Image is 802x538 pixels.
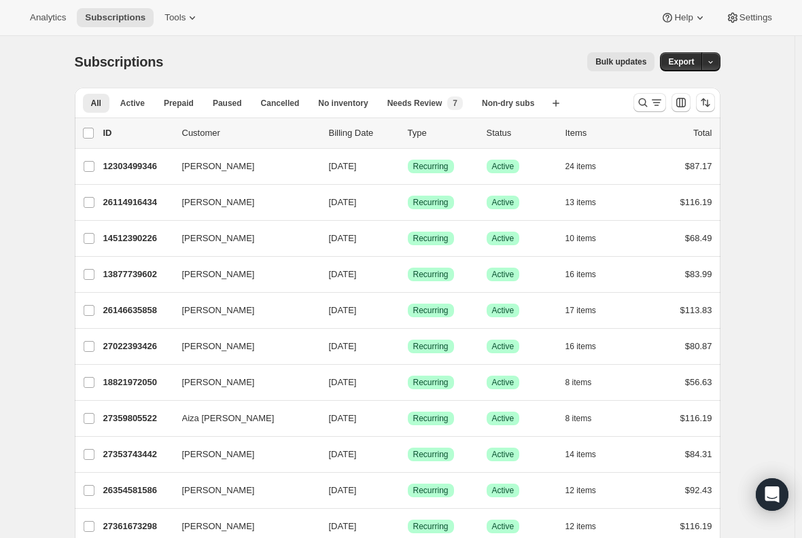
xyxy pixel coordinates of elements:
span: $68.49 [685,233,712,243]
span: Recurring [413,413,449,424]
span: 8 items [565,377,592,388]
button: 17 items [565,301,611,320]
button: Analytics [22,8,74,27]
span: 16 items [565,341,596,352]
span: [DATE] [329,485,357,495]
button: Export [660,52,702,71]
span: Prepaid [164,98,194,109]
span: [DATE] [329,269,357,279]
div: 18821972050[PERSON_NAME][DATE]SuccessRecurringSuccessActive8 items$56.63 [103,373,712,392]
button: [PERSON_NAME] [174,156,310,177]
span: 12 items [565,521,596,532]
span: $113.83 [680,305,712,315]
span: $56.63 [685,377,712,387]
span: $80.87 [685,341,712,351]
span: [DATE] [329,197,357,207]
span: [PERSON_NAME] [182,376,255,389]
span: [PERSON_NAME] [182,160,255,173]
span: Active [492,197,515,208]
span: [DATE] [329,449,357,459]
span: Export [668,56,694,67]
button: Settings [718,8,780,27]
button: 13 items [565,193,611,212]
p: 26354581586 [103,484,171,497]
span: [PERSON_NAME] [182,484,255,497]
span: [PERSON_NAME] [182,340,255,353]
span: Active [492,161,515,172]
span: 16 items [565,269,596,280]
div: 27353743442[PERSON_NAME][DATE]SuccessRecurringSuccessActive14 items$84.31 [103,445,712,464]
button: 24 items [565,157,611,176]
button: 12 items [565,517,611,536]
div: 12303499346[PERSON_NAME][DATE]SuccessRecurringSuccessActive24 items$87.17 [103,157,712,176]
span: [DATE] [329,233,357,243]
p: 27022393426 [103,340,171,353]
span: [DATE] [329,161,357,171]
button: [PERSON_NAME] [174,300,310,321]
span: Paused [213,98,242,109]
span: Recurring [413,449,449,460]
span: 24 items [565,161,596,172]
span: Recurring [413,377,449,388]
div: 27361673298[PERSON_NAME][DATE]SuccessRecurringSuccessActive12 items$116.19 [103,517,712,536]
span: [DATE] [329,305,357,315]
span: $92.43 [685,485,712,495]
p: Billing Date [329,126,397,140]
span: Aiza [PERSON_NAME] [182,412,275,425]
span: 13 items [565,197,596,208]
div: 13877739602[PERSON_NAME][DATE]SuccessRecurringSuccessActive16 items$83.99 [103,265,712,284]
p: Total [693,126,712,140]
span: $84.31 [685,449,712,459]
span: [PERSON_NAME] [182,520,255,533]
button: Bulk updates [587,52,655,71]
p: 12303499346 [103,160,171,173]
span: [DATE] [329,521,357,531]
span: Recurring [413,161,449,172]
span: Recurring [413,269,449,280]
div: Type [408,126,476,140]
p: 18821972050 [103,376,171,389]
span: 14 items [565,449,596,460]
div: 26354581586[PERSON_NAME][DATE]SuccessRecurringSuccessActive12 items$92.43 [103,481,712,500]
span: Cancelled [261,98,300,109]
p: ID [103,126,171,140]
span: Non-dry subs [482,98,534,109]
button: 10 items [565,229,611,248]
button: 8 items [565,373,607,392]
div: Items [565,126,633,140]
button: 16 items [565,337,611,356]
div: 26146635858[PERSON_NAME][DATE]SuccessRecurringSuccessActive17 items$113.83 [103,301,712,320]
span: Active [492,377,515,388]
p: 27353743442 [103,448,171,461]
button: Subscriptions [77,8,154,27]
span: [DATE] [329,341,357,351]
button: Customize table column order and visibility [672,93,691,112]
span: Help [674,12,693,23]
span: Settings [739,12,772,23]
span: $116.19 [680,413,712,423]
span: Subscriptions [85,12,145,23]
p: 26114916434 [103,196,171,209]
button: [PERSON_NAME] [174,444,310,465]
button: [PERSON_NAME] [174,372,310,393]
span: Active [492,233,515,244]
span: [PERSON_NAME] [182,304,255,317]
span: Active [492,305,515,316]
button: [PERSON_NAME] [174,264,310,285]
p: 14512390226 [103,232,171,245]
span: Recurring [413,197,449,208]
button: 16 items [565,265,611,284]
span: 12 items [565,485,596,496]
span: Tools [164,12,186,23]
button: [PERSON_NAME] [174,516,310,537]
button: Help [652,8,714,27]
button: [PERSON_NAME] [174,192,310,213]
span: 7 [453,98,457,109]
p: 27359805522 [103,412,171,425]
span: Needs Review [387,98,442,109]
button: Sort the results [696,93,715,112]
span: Active [492,341,515,352]
button: Search and filter results [633,93,666,112]
span: Recurring [413,521,449,532]
button: [PERSON_NAME] [174,480,310,501]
